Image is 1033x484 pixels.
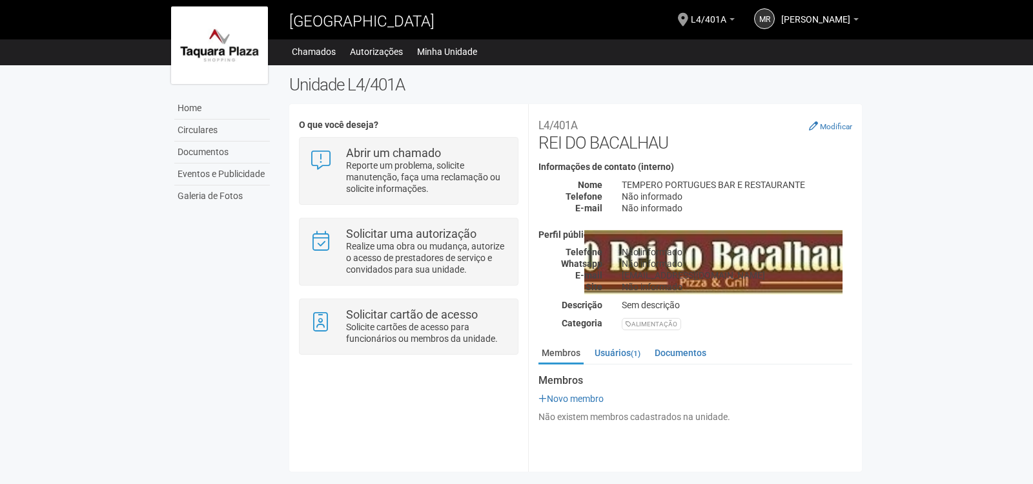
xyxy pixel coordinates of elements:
a: Minha Unidade [417,43,477,61]
a: Documentos [174,142,270,163]
div: Sem descrição [612,299,862,311]
a: MR [754,8,775,29]
a: Documentos [651,343,710,363]
div: Não informado [612,258,862,269]
div: ALIMENTAÇÃO [622,318,681,330]
div: Não informado [612,191,862,202]
p: Solicite cartões de acesso para funcionários ou membros da unidade. [346,321,508,344]
a: Solicitar uma autorização Realize uma obra ou mudança, autorize o acesso de prestadores de serviç... [309,228,507,275]
strong: Solicitar cartão de acesso [346,308,478,321]
strong: E-mail [575,270,602,280]
h2: REI DO BACALHAU [538,114,852,153]
strong: Categoria [562,318,602,328]
div: Não informado [612,202,862,214]
a: Membros [538,343,584,364]
h4: Perfil público [538,230,852,240]
h4: O que você deseja? [299,120,518,130]
strong: Abrir um chamado [346,146,441,160]
strong: Telefone [566,247,602,257]
small: Modificar [820,122,852,131]
div: [EMAIL_ADDRESS][DOMAIN_NAME] [612,269,862,281]
strong: E-mail [575,203,602,213]
p: Reporte um problema, solicite manutenção, faça uma reclamação ou solicite informações. [346,160,508,195]
div: TEMPERO PORTUGUES BAR E RESTAURANTE [612,179,862,191]
div: Não informado [612,281,862,293]
h4: Informações de contato (interno) [538,162,852,172]
img: business.png [584,230,843,295]
a: Chamados [292,43,336,61]
a: [PERSON_NAME] [781,16,859,26]
a: Usuários(1) [591,343,644,363]
span: L4/401A [691,2,726,25]
a: Modificar [809,121,852,131]
strong: Telefone [566,191,602,202]
a: Autorizações [350,43,403,61]
a: L4/401A [691,16,735,26]
span: [GEOGRAPHIC_DATA] [289,12,435,30]
span: Marcelo Ramos [781,2,850,25]
img: logo.jpg [171,6,268,84]
strong: Descrição [562,300,602,310]
div: Não informado [612,246,862,258]
a: Home [174,98,270,120]
small: L4/401A [538,119,577,132]
a: Eventos e Publicidade [174,163,270,185]
h2: Unidade L4/401A [289,75,862,94]
a: Abrir um chamado Reporte um problema, solicite manutenção, faça uma reclamação ou solicite inform... [309,147,507,195]
div: Não existem membros cadastrados na unidade. [538,411,852,423]
a: Solicitar cartão de acesso Solicite cartões de acesso para funcionários ou membros da unidade. [309,309,507,344]
strong: Whatsapp [561,258,602,269]
strong: Solicitar uma autorização [346,227,476,240]
strong: Site [586,282,602,292]
p: Realize uma obra ou mudança, autorize o acesso de prestadores de serviço e convidados para sua un... [346,240,508,275]
a: Circulares [174,120,270,142]
a: Galeria de Fotos [174,185,270,207]
small: (1) [631,349,640,358]
strong: Membros [538,375,852,386]
strong: Nome [578,180,602,190]
a: Novo membro [538,394,604,404]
